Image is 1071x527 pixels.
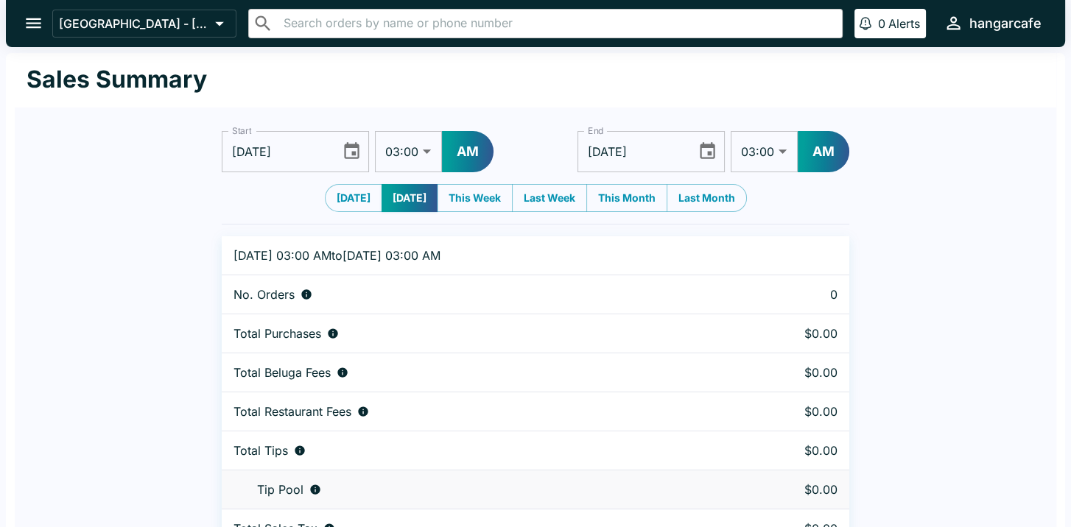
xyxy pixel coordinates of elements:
label: End [588,124,604,137]
p: Total Restaurant Fees [233,404,351,419]
div: Fees paid by diners to Beluga [233,365,714,380]
input: Search orders by name or phone number [279,13,836,34]
button: This Month [586,184,667,212]
p: Tip Pool [257,482,303,497]
button: [DATE] [382,184,438,212]
div: Fees paid by diners to restaurant [233,404,714,419]
button: open drawer [15,4,52,42]
p: Total Tips [233,443,288,458]
label: Start [232,124,251,137]
p: 0 [878,16,885,31]
p: Total Purchases [233,326,321,341]
div: Combined individual and pooled tips [233,443,714,458]
div: Aggregate order subtotals [233,326,714,341]
p: $0.00 [737,365,838,380]
p: Alerts [888,16,920,31]
button: [DATE] [325,184,382,212]
input: mm/dd/yyyy [577,131,686,172]
div: Number of orders placed [233,287,714,302]
p: No. Orders [233,287,295,302]
button: Last Week [512,184,587,212]
button: hangarcafe [938,7,1047,39]
button: [GEOGRAPHIC_DATA] - [GEOGRAPHIC_DATA] [52,10,236,38]
button: Last Month [667,184,747,212]
p: 0 [737,287,838,302]
button: AM [442,131,494,172]
h1: Sales Summary [27,65,207,94]
p: $0.00 [737,326,838,341]
div: Tips unclaimed by a waiter [233,482,714,497]
p: $0.00 [737,482,838,497]
p: [DATE] 03:00 AM to [DATE] 03:00 AM [233,248,714,263]
input: mm/dd/yyyy [222,131,330,172]
button: AM [798,131,849,172]
button: This Week [437,184,513,212]
p: Total Beluga Fees [233,365,331,380]
p: $0.00 [737,404,838,419]
button: Choose date, selected date is Oct 2, 2025 [692,135,723,167]
p: $0.00 [737,443,838,458]
button: Choose date, selected date is Oct 1, 2025 [336,135,368,167]
div: hangarcafe [969,15,1042,32]
p: [GEOGRAPHIC_DATA] - [GEOGRAPHIC_DATA] [59,16,209,31]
